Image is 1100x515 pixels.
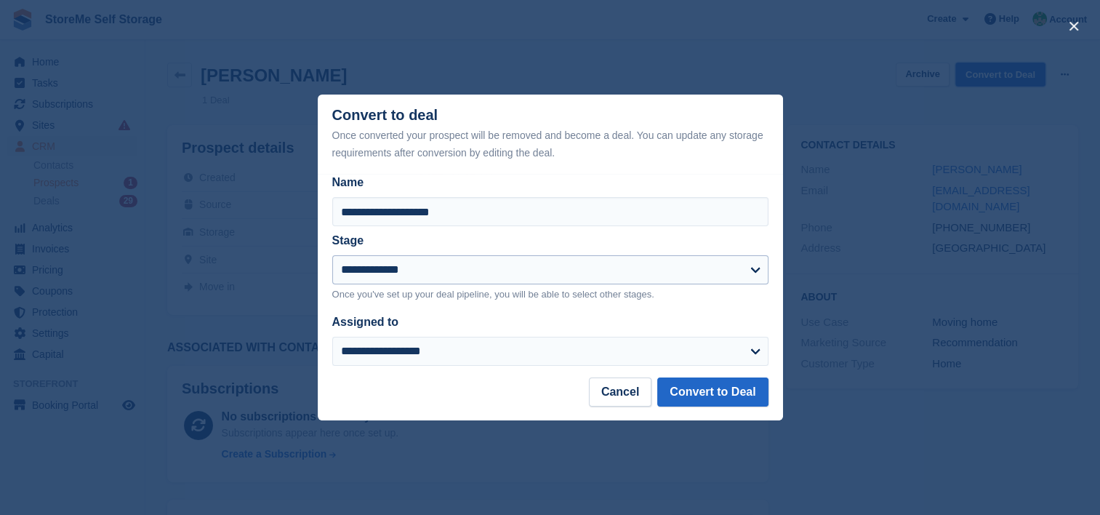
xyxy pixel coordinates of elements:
[332,127,768,161] div: Once converted your prospect will be removed and become a deal. You can update any storage requir...
[332,316,399,328] label: Assigned to
[332,174,768,191] label: Name
[332,287,768,302] p: Once you've set up your deal pipeline, you will be able to select other stages.
[1062,15,1085,38] button: close
[332,107,768,161] div: Convert to deal
[589,378,651,407] button: Cancel
[332,234,364,247] label: Stage
[657,378,768,407] button: Convert to Deal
